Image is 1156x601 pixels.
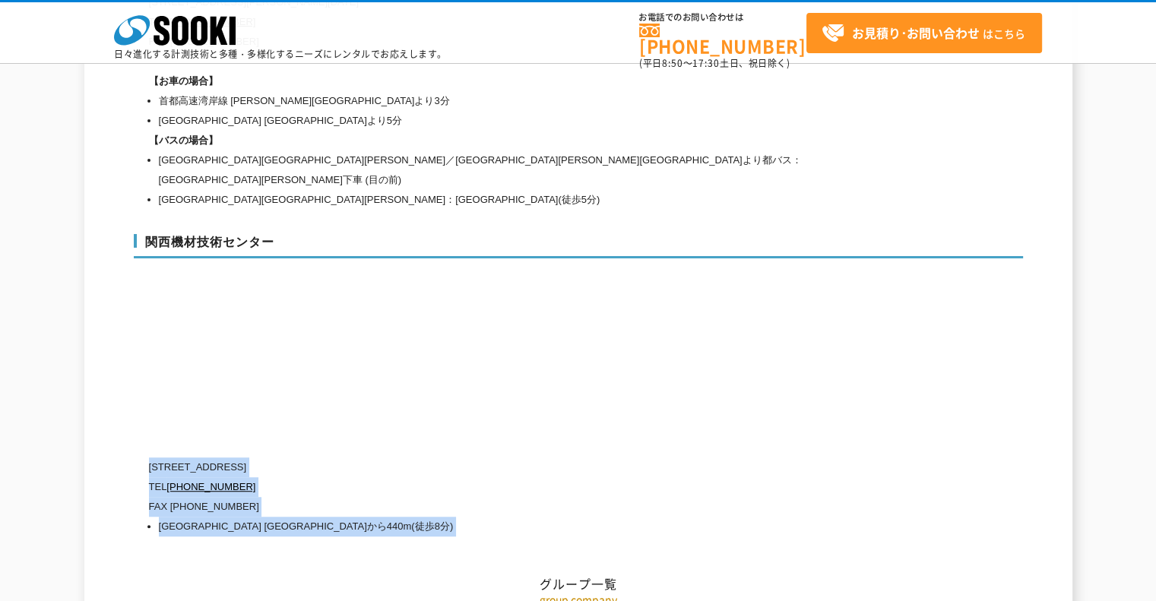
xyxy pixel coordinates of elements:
[114,49,447,59] p: 日々進化する計測技術と多種・多様化するニーズにレンタルでお応えします。
[822,22,1025,45] span: はこちら
[639,13,806,22] span: お電話でのお問い合わせは
[149,457,879,477] p: [STREET_ADDRESS]
[159,517,879,536] li: [GEOGRAPHIC_DATA] [GEOGRAPHIC_DATA]から440m(徒歩8分)
[149,497,879,517] p: FAX [PHONE_NUMBER]
[692,56,720,70] span: 17:30
[852,24,980,42] strong: お見積り･お問い合わせ
[149,71,879,91] h1: 【お車の場合】
[639,56,790,70] span: (平日 ～ 土日、祝日除く)
[134,424,1023,592] h2: グループ一覧
[166,481,255,492] a: [PHONE_NUMBER]
[149,131,879,150] h1: 【バスの場合】
[159,111,879,131] li: [GEOGRAPHIC_DATA] [GEOGRAPHIC_DATA]より5分
[159,150,879,190] li: [GEOGRAPHIC_DATA][GEOGRAPHIC_DATA][PERSON_NAME]／[GEOGRAPHIC_DATA][PERSON_NAME][GEOGRAPHIC_DATA]より...
[149,477,879,497] p: TEL
[806,13,1042,53] a: お見積り･お問い合わせはこちら
[159,190,879,210] li: [GEOGRAPHIC_DATA][GEOGRAPHIC_DATA][PERSON_NAME]：[GEOGRAPHIC_DATA](徒歩5分)
[134,234,1023,258] h3: 関西機材技術センター
[662,56,683,70] span: 8:50
[159,91,879,111] li: 首都高速湾岸線 [PERSON_NAME][GEOGRAPHIC_DATA]より3分
[639,24,806,55] a: [PHONE_NUMBER]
